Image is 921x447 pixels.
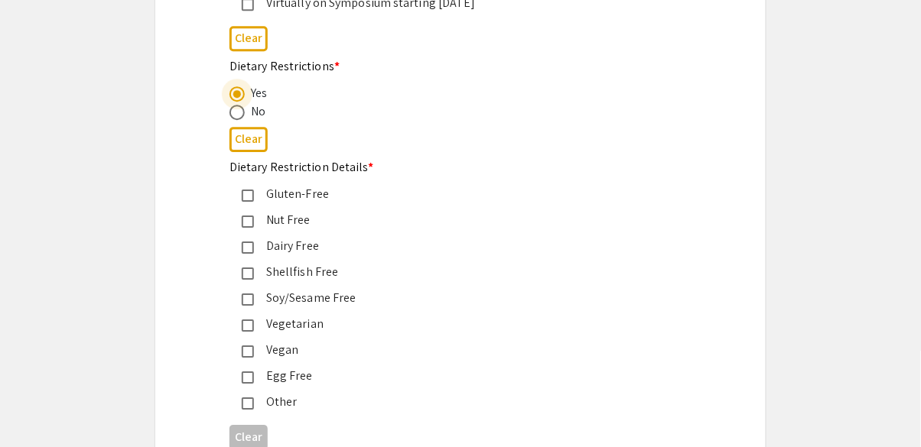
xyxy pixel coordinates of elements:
div: Vegetarian [254,315,655,333]
div: Shellfish Free [254,263,655,281]
div: Other [254,393,655,411]
div: Soy/Sesame Free [254,289,655,307]
div: No [251,102,265,121]
mat-label: Dietary Restriction Details [229,159,374,175]
iframe: Chat [11,378,65,436]
button: Clear [229,127,268,152]
div: Dairy Free [254,237,655,255]
button: Clear [229,26,268,51]
div: Vegan [254,341,655,359]
div: Egg Free [254,367,655,385]
div: Gluten-Free [254,185,655,203]
div: Nut Free [254,211,655,229]
mat-label: Dietary Restrictions [229,58,340,74]
div: Yes [251,84,267,102]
